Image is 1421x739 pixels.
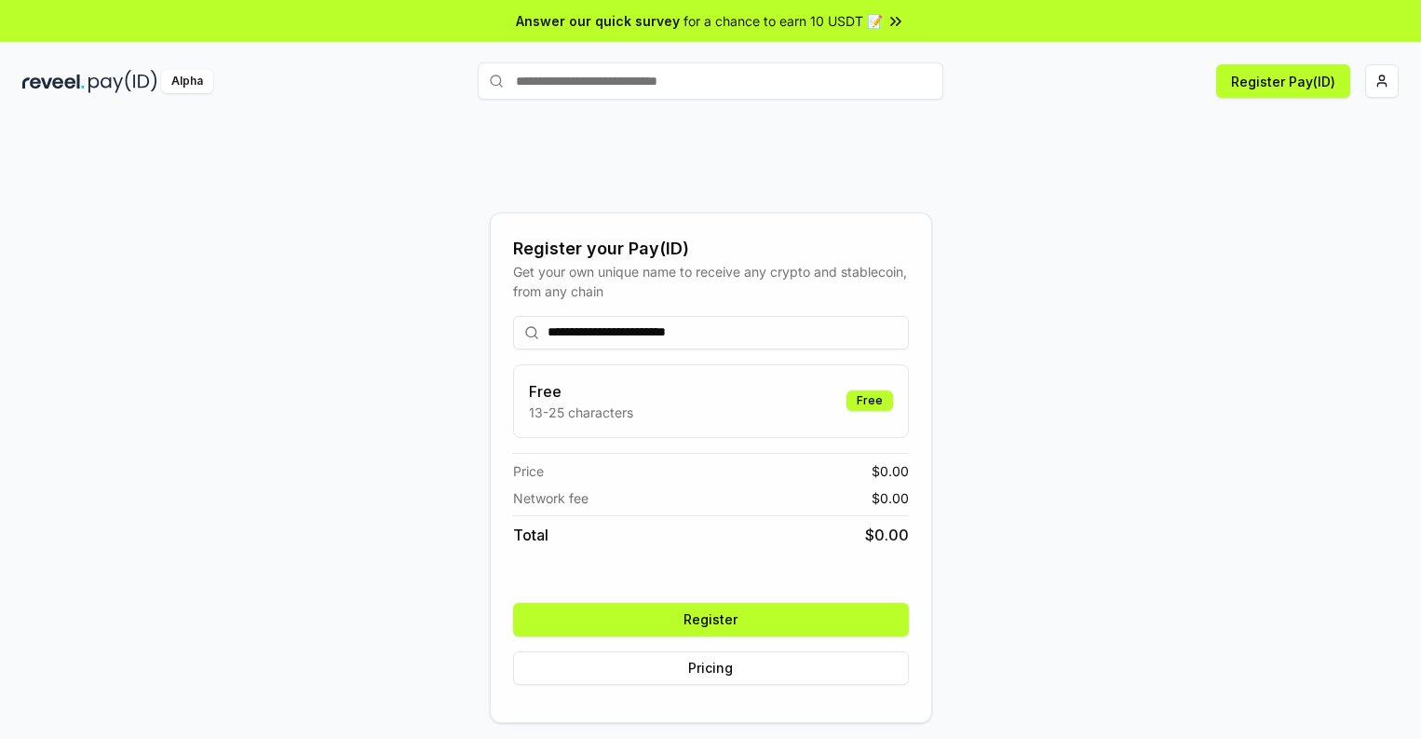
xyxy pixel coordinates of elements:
[513,524,548,546] span: Total
[529,403,633,422] p: 13-25 characters
[1216,64,1350,98] button: Register Pay(ID)
[88,70,157,93] img: pay_id
[513,461,544,481] span: Price
[22,70,85,93] img: reveel_dark
[529,380,633,403] h3: Free
[513,488,589,508] span: Network fee
[516,11,680,31] span: Answer our quick survey
[683,11,883,31] span: for a chance to earn 10 USDT 📝
[513,603,909,636] button: Register
[513,651,909,685] button: Pricing
[513,262,909,301] div: Get your own unique name to receive any crypto and stablecoin, from any chain
[513,236,909,262] div: Register your Pay(ID)
[846,390,893,411] div: Free
[872,461,909,481] span: $ 0.00
[865,524,909,546] span: $ 0.00
[161,70,213,93] div: Alpha
[872,488,909,508] span: $ 0.00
